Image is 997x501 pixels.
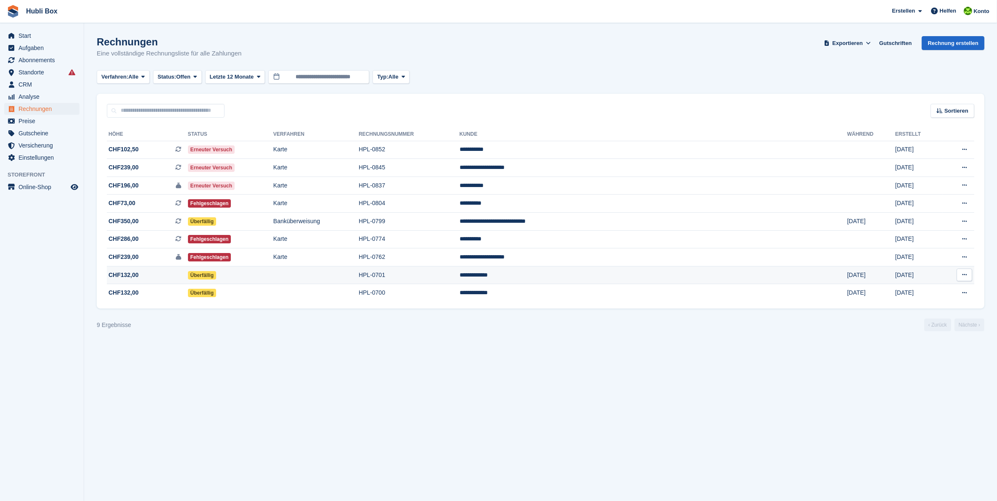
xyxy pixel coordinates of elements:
td: [DATE] [895,213,942,231]
span: CHF102,50 [108,145,139,154]
a: menu [4,30,79,42]
th: Rechnungsnummer [359,128,460,141]
span: Erneuter Versuch [188,163,235,172]
td: Karte [273,141,359,159]
span: Analyse [19,91,69,103]
td: Karte [273,159,359,177]
h1: Rechnungen [97,36,241,47]
td: HPL-0762 [359,248,460,266]
span: Letzte 12 Monate [210,73,254,81]
td: [DATE] [847,266,895,284]
td: [DATE] [895,230,942,248]
th: Kunde [460,128,847,141]
td: [DATE] [895,177,942,195]
td: [DATE] [895,159,942,177]
a: menu [4,115,79,127]
span: Einstellungen [19,152,69,163]
span: Erneuter Versuch [188,145,235,154]
span: Typ: [377,73,388,81]
td: HPL-0845 [359,159,460,177]
td: HPL-0799 [359,213,460,231]
img: stora-icon-8386f47178a22dfd0bd8f6a31ec36ba5ce8667c1dd55bd0f319d3a0aa187defe.svg [7,5,19,18]
a: Speisekarte [4,181,79,193]
td: [DATE] [895,195,942,213]
span: Online-Shop [19,181,69,193]
th: Status [188,128,273,141]
span: Überfällig [188,271,216,280]
th: Während [847,128,895,141]
span: Exportieren [833,39,863,47]
span: Versicherung [19,140,69,151]
button: Letzte 12 Monate [205,70,265,84]
span: Alle [128,73,138,81]
td: Karte [273,177,359,195]
td: [DATE] [895,284,942,302]
span: Überfällig [188,217,216,226]
span: Verfahren: [101,73,128,81]
td: [DATE] [895,266,942,284]
a: Nächste [955,319,984,331]
span: Status: [158,73,176,81]
nav: Page [923,319,986,331]
span: CHF239,00 [108,253,139,261]
div: 9 Ergebnisse [97,321,131,330]
img: Stefano [964,7,972,15]
span: CHF239,00 [108,163,139,172]
span: CHF196,00 [108,181,139,190]
td: HPL-0804 [359,195,460,213]
span: Fehlgeschlagen [188,253,231,261]
a: menu [4,152,79,163]
span: Storefront [8,171,84,179]
span: Sortieren [944,107,968,115]
a: menu [4,42,79,54]
span: CRM [19,79,69,90]
td: [DATE] [847,284,895,302]
span: Fehlgeschlagen [188,199,231,208]
p: Eine vollständige Rechnungsliste für alle Zahlungen [97,49,241,58]
td: Karte [273,230,359,248]
a: menu [4,140,79,151]
td: Karte [273,248,359,266]
span: Erneuter Versuch [188,182,235,190]
td: [DATE] [847,213,895,231]
span: Standorte [19,66,69,78]
i: Es sind Fehler bei der Synchronisierung von Smart-Einträgen aufgetreten [69,69,75,76]
a: menu [4,103,79,115]
a: menu [4,54,79,66]
a: Vorherige [924,319,951,331]
th: Höhe [107,128,188,141]
span: Erstellen [892,7,915,15]
span: Preise [19,115,69,127]
button: Typ: Alle [373,70,410,84]
td: HPL-0837 [359,177,460,195]
td: [DATE] [895,248,942,266]
button: Verfahren: Alle [97,70,150,84]
button: Exportieren [822,36,873,50]
a: Rechnung erstellen [922,36,984,50]
th: Erstellt [895,128,942,141]
span: Abonnements [19,54,69,66]
span: Rechnungen [19,103,69,115]
span: CHF73,00 [108,199,135,208]
span: Helfen [940,7,957,15]
a: Gutschriften [876,36,915,50]
a: Vorschau-Shop [69,182,79,192]
span: CHF132,00 [108,288,139,297]
td: Banküberweisung [273,213,359,231]
td: [DATE] [895,141,942,159]
td: Karte [273,195,359,213]
span: Offen [176,73,190,81]
a: menu [4,91,79,103]
span: Konto [973,7,989,16]
span: Fehlgeschlagen [188,235,231,243]
th: Verfahren [273,128,359,141]
span: CHF286,00 [108,235,139,243]
span: Aufgaben [19,42,69,54]
a: menu [4,66,79,78]
td: HPL-0700 [359,284,460,302]
button: Status: Offen [153,70,202,84]
span: Gutscheine [19,127,69,139]
span: CHF350,00 [108,217,139,226]
span: Alle [389,73,399,81]
a: menu [4,79,79,90]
